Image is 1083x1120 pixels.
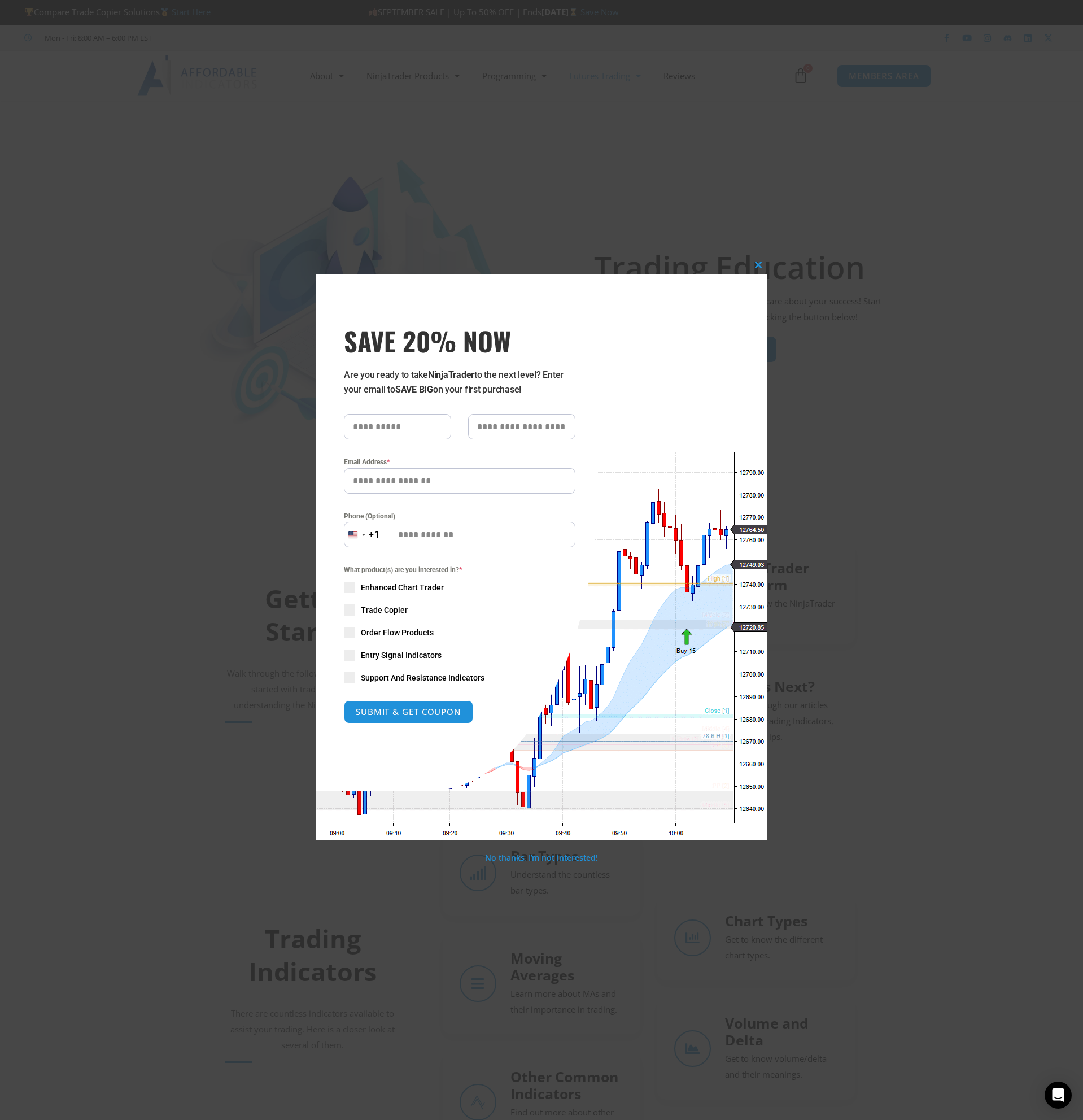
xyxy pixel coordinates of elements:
[395,384,433,395] strong: SAVE BIG
[369,528,380,542] div: +1
[344,325,575,356] span: SAVE 20% NOW
[344,368,575,397] p: Are you ready to take to the next level? Enter your email to on your first purchase!
[344,456,575,468] label: Email Address
[344,627,575,638] label: Order Flow Products
[485,852,597,863] a: No thanks, I’m not interested!
[344,604,575,616] label: Trade Copier
[361,627,434,638] span: Order Flow Products
[361,604,408,616] span: Trade Copier
[361,650,442,661] span: Entry Signal Indicators
[428,369,474,380] strong: NinjaTrader
[344,672,575,683] label: Support And Resistance Indicators
[344,650,575,661] label: Entry Signal Indicators
[344,582,575,593] label: Enhanced Chart Trader
[344,522,380,547] button: Selected country
[361,672,484,683] span: Support And Resistance Indicators
[344,700,473,724] button: SUBMIT & GET COUPON
[361,582,444,593] span: Enhanced Chart Trader
[344,564,575,576] span: What product(s) are you interested in?
[1045,1082,1072,1109] div: Open Intercom Messenger
[344,511,575,522] label: Phone (Optional)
